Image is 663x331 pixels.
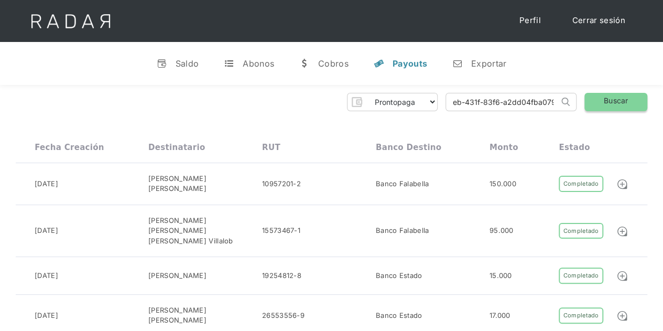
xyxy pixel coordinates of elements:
div: Estado [559,143,590,152]
div: 10957201-2 [262,179,301,189]
form: Form [347,93,438,111]
div: 95.000 [490,226,514,236]
div: 26553556-9 [262,311,305,321]
img: Detalle [616,270,628,282]
a: Perfil [509,10,551,31]
div: Completado [559,223,603,239]
div: t [224,58,234,69]
div: Exportar [471,58,506,69]
img: Detalle [616,178,628,190]
div: [DATE] [35,271,58,281]
div: [DATE] [35,179,58,189]
div: Completado [559,176,603,192]
div: 15.000 [490,271,512,281]
div: Monto [490,143,518,152]
div: [PERSON_NAME] [PERSON_NAME] [PERSON_NAME] Villalob [148,216,262,247]
div: [PERSON_NAME] [148,271,206,281]
div: 19254812-8 [262,271,301,281]
div: Abonos [243,58,274,69]
div: Banco Estado [376,271,422,281]
div: v [157,58,167,69]
div: Banco destino [376,143,441,152]
img: Detalle [616,310,628,322]
div: [PERSON_NAME] [PERSON_NAME] [148,174,262,194]
div: [DATE] [35,311,58,321]
div: Saldo [176,58,199,69]
div: 17.000 [490,311,510,321]
div: n [452,58,463,69]
div: y [374,58,384,69]
div: Payouts [393,58,427,69]
div: Banco Falabella [376,226,429,236]
div: Banco Falabella [376,179,429,189]
div: Completado [559,268,603,284]
div: 15573467-1 [262,226,300,236]
div: Fecha creación [35,143,104,152]
div: [PERSON_NAME] [PERSON_NAME] [148,305,262,326]
div: Cobros [318,58,349,69]
div: Banco Estado [376,311,422,321]
div: Destinatario [148,143,205,152]
div: 150.000 [490,179,516,189]
a: Buscar [584,93,647,111]
div: Completado [559,307,603,324]
div: [DATE] [35,226,58,236]
a: Cerrar sesión [562,10,636,31]
div: w [299,58,310,69]
div: RUT [262,143,280,152]
input: Busca por ID [446,93,559,111]
img: Detalle [616,226,628,237]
